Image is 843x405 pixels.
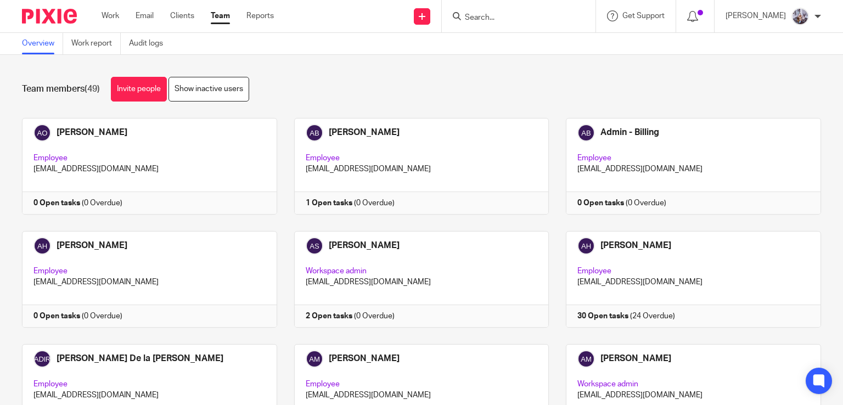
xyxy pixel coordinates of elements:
a: Clients [170,10,194,21]
a: Show inactive users [168,77,249,102]
a: Work [102,10,119,21]
a: Team [211,10,230,21]
a: Reports [246,10,274,21]
input: Search [464,13,563,23]
img: ProfilePhoto.JPG [791,8,809,25]
a: Audit logs [129,33,171,54]
a: Overview [22,33,63,54]
span: Get Support [622,12,665,20]
h1: Team members [22,83,100,95]
img: Pixie [22,9,77,24]
p: [PERSON_NAME] [726,10,786,21]
a: Invite people [111,77,167,102]
a: Email [136,10,154,21]
a: Work report [71,33,121,54]
span: (49) [85,85,100,93]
